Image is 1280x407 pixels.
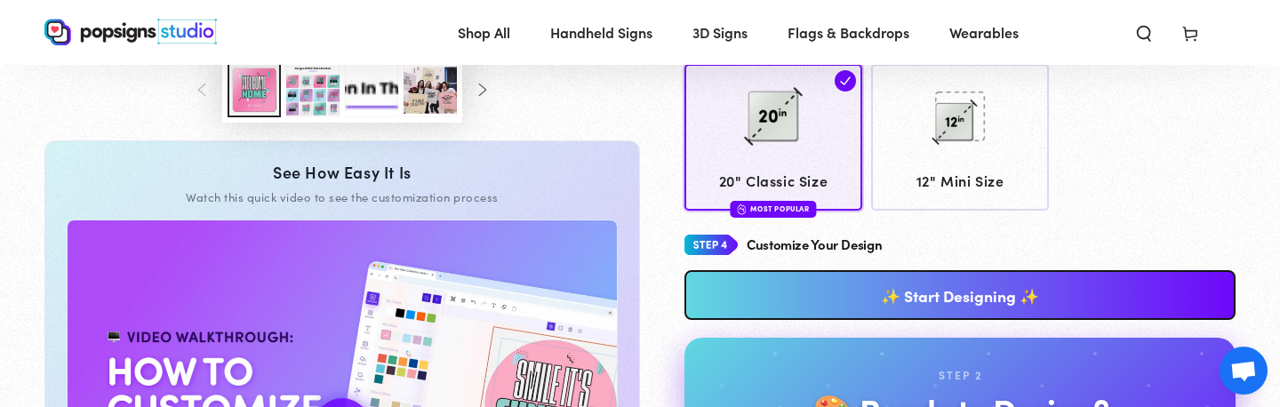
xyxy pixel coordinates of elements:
span: 12" Mini Size [880,168,1041,194]
a: Shop All [444,9,524,56]
button: Load image 3 in gallery view [286,63,340,117]
div: Watch this quick video to see the customization process [67,189,618,205]
span: Handheld Signs [550,20,652,45]
h4: Customize Your Design [747,237,882,252]
div: See How Easy It Is [67,163,618,182]
button: Load image 5 in gallery view [404,63,457,117]
div: Open chat [1220,347,1268,395]
img: Step 4 [684,228,738,261]
img: fire.svg [737,203,746,215]
img: Popsigns Studio [44,19,217,45]
img: check.svg [835,70,856,92]
button: Slide right [462,71,501,110]
a: 20 20" Classic Size Most Popular [684,64,862,211]
span: Shop All [458,20,510,45]
button: Load image 1 in gallery view [228,63,281,117]
img: 12 [916,72,1004,161]
a: Wearables [936,9,1032,56]
summary: Search our site [1121,12,1167,52]
a: ✨ Start Designing ✨ [684,270,1236,320]
button: Load image 4 in gallery view [345,63,398,117]
a: Flags & Backdrops [774,9,923,56]
span: Flags & Backdrops [788,20,909,45]
div: Step 2 [939,366,982,386]
span: 20" Classic Size [693,168,854,194]
img: 20 [729,72,818,161]
a: Handheld Signs [537,9,666,56]
span: Wearables [949,20,1019,45]
a: 12 12" Mini Size [871,64,1049,211]
a: 3D Signs [679,9,761,56]
button: Slide left [183,71,222,110]
div: Most Popular [730,201,816,218]
span: 3D Signs [692,20,748,45]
